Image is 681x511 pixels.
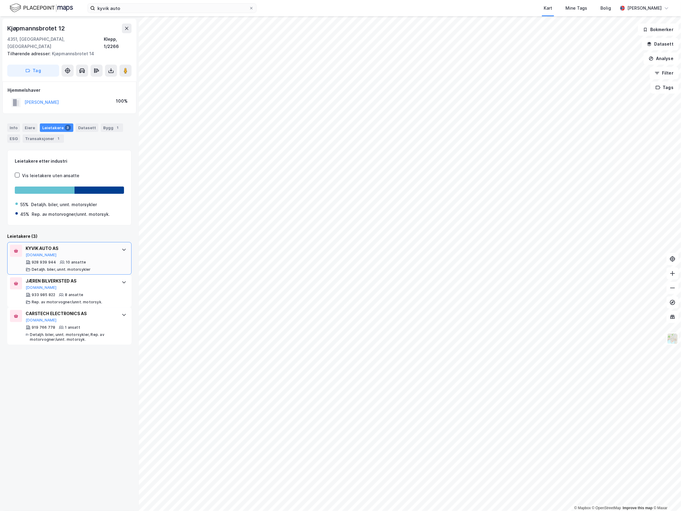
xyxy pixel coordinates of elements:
[667,333,678,344] img: Z
[15,158,124,165] div: Leietakere etter industri
[7,36,104,50] div: 4351, [GEOGRAPHIC_DATA], [GEOGRAPHIC_DATA]
[23,134,64,143] div: Transaksjoner
[32,211,110,218] div: Rep. av motorvogner/unnt. motorsyk.
[650,67,679,79] button: Filter
[600,5,611,12] div: Bolig
[651,482,681,511] div: Kontrollprogram for chat
[565,5,587,12] div: Mine Tags
[32,292,55,297] div: 933 985 822
[10,3,73,13] img: logo.f888ab2527a4732fd821a326f86c7f29.svg
[638,24,679,36] button: Bokmerker
[40,123,73,132] div: Leietakere
[101,123,123,132] div: Bygg
[32,267,91,272] div: Detaljh. biler, unnt. motorsykler
[7,233,132,240] div: Leietakere (3)
[651,482,681,511] iframe: Chat Widget
[22,123,37,132] div: Eiere
[65,292,83,297] div: 8 ansatte
[22,172,79,179] div: Vis leietakere uten ansatte
[95,4,249,13] input: Søk på adresse, matrikkel, gårdeiere, leietakere eller personer
[26,285,57,290] button: [DOMAIN_NAME]
[32,300,102,305] div: Rep. av motorvogner/unnt. motorsyk.
[26,310,116,317] div: CARSTECH ELECTRONICS AS
[65,125,71,131] div: 3
[8,87,131,94] div: Hjemmelshaver
[56,136,62,142] div: 1
[26,277,116,285] div: JÆREN BILVERKSTED AS
[651,81,679,94] button: Tags
[7,65,59,77] button: Tag
[66,260,86,265] div: 10 ansatte
[644,53,679,65] button: Analyse
[20,201,29,208] div: 55%
[574,506,591,510] a: Mapbox
[7,24,66,33] div: Kjøpmannsbrotet 12
[7,123,20,132] div: Info
[26,318,57,323] button: [DOMAIN_NAME]
[7,50,127,57] div: Kjøpmannsbrotet 14
[116,97,128,105] div: 100%
[76,123,98,132] div: Datasett
[26,253,57,257] button: [DOMAIN_NAME]
[30,332,116,342] div: Detaljh. biler, unnt. motorsykler, Rep. av motorvogner/unnt. motorsyk.
[26,245,116,252] div: KYVIK AUTO AS
[65,325,80,330] div: 1 ansatt
[592,506,621,510] a: OpenStreetMap
[627,5,662,12] div: [PERSON_NAME]
[7,134,20,143] div: ESG
[104,36,132,50] div: Klepp, 1/2266
[32,260,56,265] div: 928 939 944
[544,5,552,12] div: Kart
[7,51,52,56] span: Tilhørende adresser:
[31,201,97,208] div: Detaljh. biler, unnt. motorsykler
[32,325,55,330] div: 919 766 778
[20,211,29,218] div: 45%
[115,125,121,131] div: 1
[642,38,679,50] button: Datasett
[623,506,653,510] a: Improve this map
